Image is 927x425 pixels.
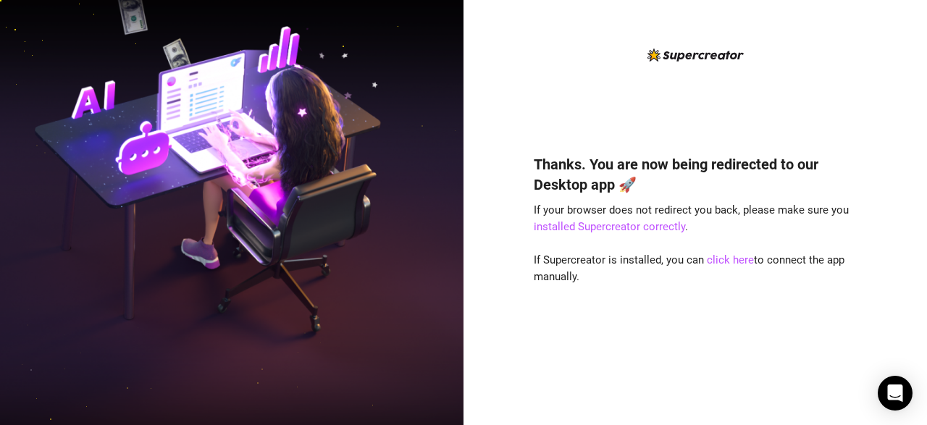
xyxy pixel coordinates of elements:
[647,49,744,62] img: logo-BBDzfeDw.svg
[534,253,844,284] span: If Supercreator is installed, you can to connect the app manually.
[707,253,754,266] a: click here
[878,376,913,411] div: Open Intercom Messenger
[534,154,857,195] h4: Thanks. You are now being redirected to our Desktop app 🚀
[534,220,685,233] a: installed Supercreator correctly
[534,203,849,234] span: If your browser does not redirect you back, please make sure you .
